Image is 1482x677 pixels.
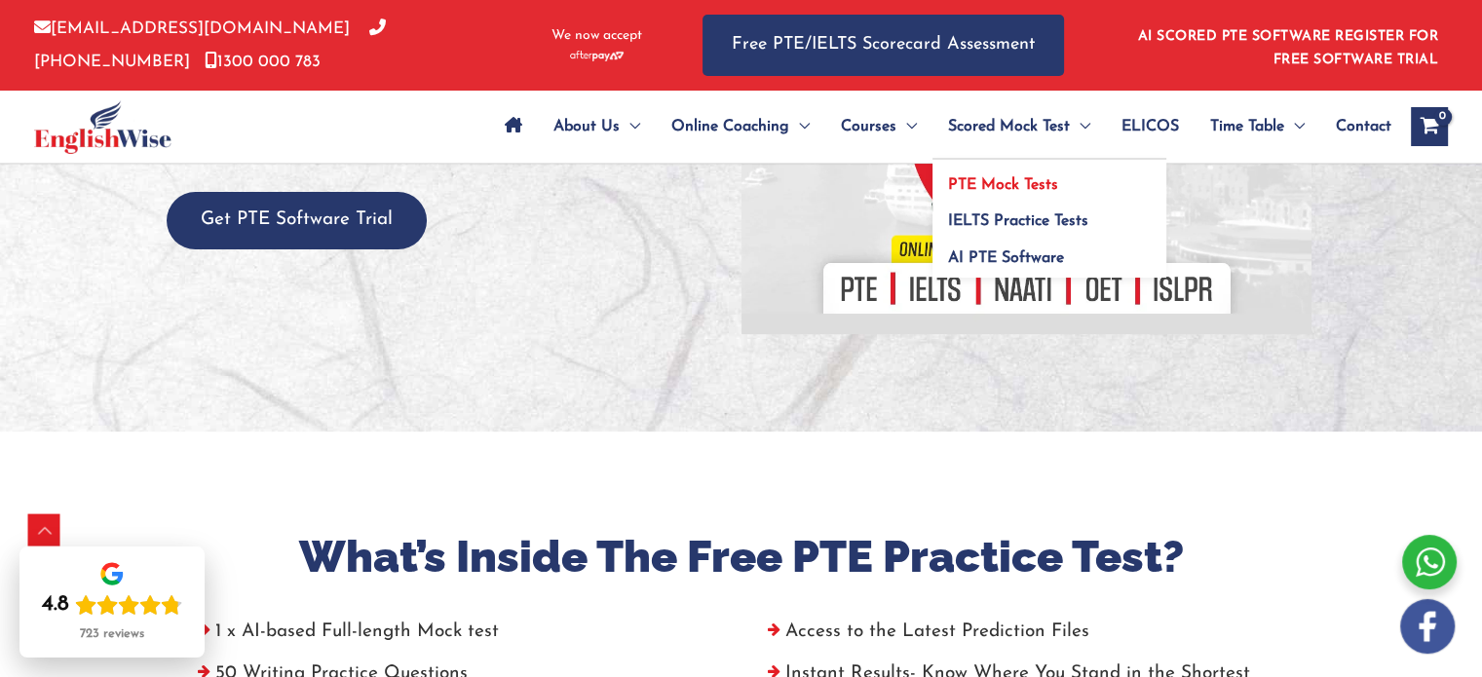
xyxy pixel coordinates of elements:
[948,250,1064,266] span: AI PTE Software
[932,93,1106,161] a: Scored Mock TestMenu Toggle
[825,93,932,161] a: CoursesMenu Toggle
[671,93,789,161] span: Online Coaching
[34,100,171,154] img: cropped-ew-logo
[932,160,1166,197] a: PTE Mock Tests
[841,93,896,161] span: Courses
[1126,14,1448,77] aside: Header Widget 1
[34,20,386,69] a: [PHONE_NUMBER]
[932,233,1166,278] a: AI PTE Software
[948,213,1088,229] span: IELTS Practice Tests
[948,93,1070,161] span: Scored Mock Test
[1320,93,1391,161] a: Contact
[656,93,825,161] a: Online CoachingMenu Toggle
[489,93,1391,161] nav: Site Navigation: Main Menu
[42,591,182,619] div: Rating: 4.8 out of 5
[1138,29,1439,67] a: AI SCORED PTE SOFTWARE REGISTER FOR FREE SOFTWARE TRIAL
[1284,93,1305,161] span: Menu Toggle
[896,93,917,161] span: Menu Toggle
[42,591,69,619] div: 4.8
[34,20,350,37] a: [EMAIL_ADDRESS][DOMAIN_NAME]
[1411,107,1448,146] a: View Shopping Cart, empty
[205,54,321,70] a: 1300 000 783
[703,15,1064,76] a: Free PTE/IELTS Scorecard Assessment
[1070,93,1090,161] span: Menu Toggle
[186,529,1297,586] h2: What’s Inside The Free PTE Practice Test?
[551,26,642,46] span: We now accept
[1121,93,1179,161] span: ELICOS
[167,210,427,229] a: Get PTE Software Trial
[948,177,1058,193] span: PTE Mock Tests
[538,93,656,161] a: About UsMenu Toggle
[756,616,1297,658] li: Access to the Latest Prediction Files
[1336,93,1391,161] span: Contact
[80,626,144,642] div: 723 reviews
[932,197,1166,234] a: IELTS Practice Tests
[1106,93,1195,161] a: ELICOS
[553,93,620,161] span: About Us
[167,192,427,249] button: Get PTE Software Trial
[1210,93,1284,161] span: Time Table
[1195,93,1320,161] a: Time TableMenu Toggle
[789,93,810,161] span: Menu Toggle
[186,616,727,658] li: 1 x AI-based Full-length Mock test
[1400,599,1455,654] img: white-facebook.png
[570,51,624,61] img: Afterpay-Logo
[620,93,640,161] span: Menu Toggle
